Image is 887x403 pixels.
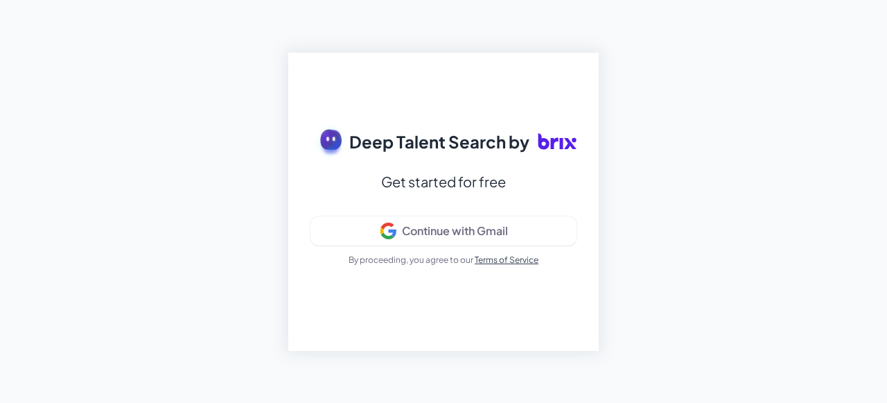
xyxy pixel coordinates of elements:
[310,216,577,246] button: Continue with Gmail
[402,224,508,238] div: Continue with Gmail
[381,169,506,194] div: Get started for free
[349,254,538,266] p: By proceeding, you agree to our
[475,255,538,265] a: Terms of Service
[349,129,529,154] span: Deep Talent Search by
